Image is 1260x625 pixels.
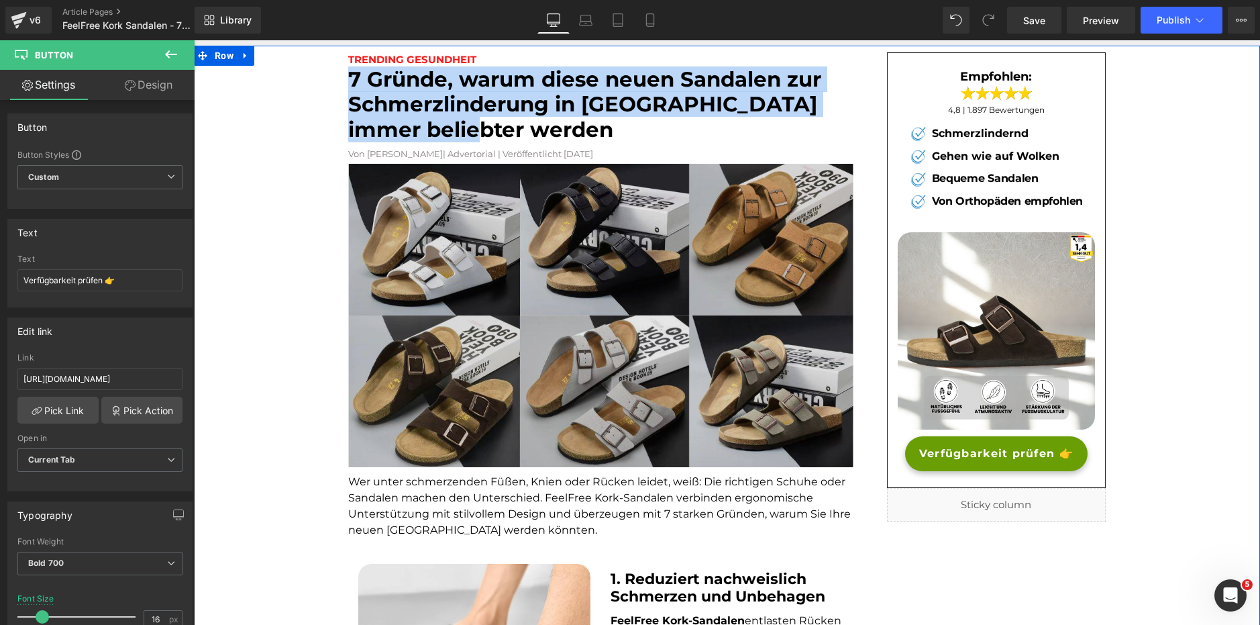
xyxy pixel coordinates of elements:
[100,70,197,100] a: Design
[28,172,59,183] b: Custom
[17,114,47,133] div: Button
[28,558,64,568] b: Bold 700
[62,7,217,17] a: Article Pages
[1242,579,1253,590] span: 5
[17,397,99,424] a: Pick Link
[43,5,60,26] a: Expand / Collapse
[17,149,182,160] div: Button Styles
[1023,13,1045,28] span: Save
[27,11,44,29] div: v6
[738,154,889,167] b: Von Orthopäden empfohlen
[1141,7,1222,34] button: Publish
[711,396,894,431] a: Verfügbarkeit prüfen 👉
[417,574,551,587] b: FeelFree Kork-Sandalen
[101,397,182,424] a: Pick Action
[17,318,53,337] div: Edit link
[249,108,399,119] span: | Advertorial | Veröffentlicht [DATE]
[154,108,249,119] font: Von [PERSON_NAME]
[634,7,666,34] a: Mobile
[1214,579,1247,612] iframe: Intercom live chat
[62,20,191,31] span: FeelFree Kork Sandalen - 7 Gründe Adv
[17,502,72,521] div: Typography
[943,7,969,34] button: Undo
[738,87,835,99] b: Schmerzlindernd
[154,26,627,101] font: 7 Gründe, warum diese neuen Sandalen zur Schmerzlinderung in [GEOGRAPHIC_DATA] immer beliebter we...
[17,434,182,443] div: Open in
[714,29,891,44] h3: Empfohlen:
[1157,15,1190,26] span: Publish
[17,368,182,390] input: https://your-shop.myshopify.com
[154,13,282,26] span: TRENDING GESUNDHEIT
[1067,7,1135,34] a: Preview
[602,7,634,34] a: Tablet
[570,7,602,34] a: Laptop
[169,615,180,624] span: px
[417,530,631,565] strong: 1. Reduziert nachweislich Schmerzen und Unbehagen
[754,64,851,75] span: 4,8 | 1.897 Bewertungen
[28,454,76,465] b: Current Tab
[195,7,261,34] a: New Library
[220,14,252,26] span: Library
[17,5,43,26] span: Row
[725,405,880,422] span: Verfügbarkeit prüfen 👉
[17,537,182,546] div: Font Weight
[537,7,570,34] a: Desktop
[738,109,865,122] b: Gehen wie auf Wolken
[975,7,1002,34] button: Redo
[738,132,845,144] b: Bequeme Sandalen
[1228,7,1255,34] button: More
[17,353,182,363] div: Link
[17,220,38,238] div: Text
[35,50,73,60] span: Button
[5,7,52,34] a: v6
[17,254,182,264] div: Text
[17,594,54,604] div: Font Size
[154,435,657,496] font: Wer unter schmerzenden Füßen, Knien oder Rücken leidet, weiß: Die richtigen Schuhe oder Sandalen ...
[1083,13,1119,28] span: Preview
